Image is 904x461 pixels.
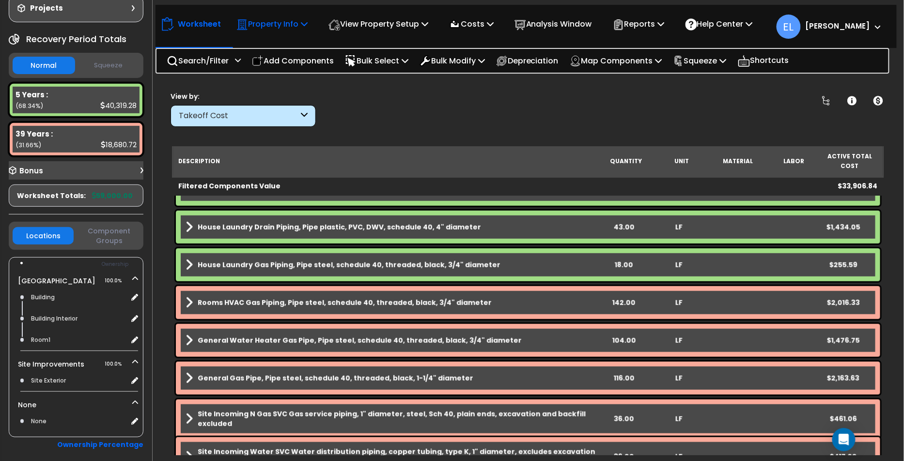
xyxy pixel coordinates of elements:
[596,414,651,424] div: 36.00
[186,409,596,429] a: Assembly Title
[198,336,522,345] b: General Water Heater Gas Pipe, Pipe steel, schedule 40, threaded, black, 3/4" diameter
[816,298,871,307] div: $2,016.33
[247,49,339,72] div: Add Components
[198,298,492,307] b: Rooms HVAC Gas Piping, Pipe steel, schedule 40, threaded, black, 3/4" diameter
[596,222,651,232] div: 43.00
[816,222,871,232] div: $1,434.05
[610,157,642,165] small: Quantity
[651,373,706,383] div: LF
[738,54,789,68] p: Shortcuts
[816,260,871,270] div: $255.59
[723,157,753,165] small: Material
[179,110,298,122] div: Takeoff Cost
[806,21,870,31] b: [PERSON_NAME]
[651,222,706,232] div: LF
[651,336,706,345] div: LF
[675,157,689,165] small: Unit
[92,191,133,200] b: 59,000.00
[78,57,140,74] button: Squeeze
[101,139,137,150] div: 18,680.72
[178,17,221,31] p: Worksheet
[596,336,651,345] div: 104.00
[105,275,130,287] span: 100.0%
[651,298,706,307] div: LF
[105,358,130,370] span: 100.0%
[816,336,871,345] div: $1,476.75
[596,260,651,270] div: 18.00
[100,100,137,110] div: 40,319.28
[198,373,473,383] b: General Gas Pipe, Pipe steel, schedule 40, threaded, black, 1-1/4" diameter
[651,260,706,270] div: LF
[186,220,596,234] a: Assembly Title
[17,191,86,200] span: Worksheet Totals:
[186,183,596,196] a: Assembly Title
[496,54,559,67] p: Depreciation
[651,414,706,424] div: LF
[514,17,592,31] p: Analysis Window
[198,222,481,232] b: House Laundry Drain Piping, Pipe plastic, PVC, DWV, schedule 40, 4" diameter
[420,54,485,67] p: Bulk Modify
[178,157,220,165] small: Description
[171,92,316,101] div: View by:
[29,259,143,270] div: Ownership
[236,17,308,31] p: Property Info
[345,54,408,67] p: Bulk Select
[16,90,48,100] b: 5 Years :
[832,428,856,451] div: Open Intercom Messenger
[29,415,127,427] div: None
[827,153,872,170] small: Active Total Cost
[198,409,596,429] b: Site Incoming N Gas SVC Gas service piping, 1" diameter, steel, Sch 40, plain ends, excavation an...
[29,334,127,346] div: Room1
[57,440,143,449] b: Ownership Percentage
[596,298,651,307] div: 142.00
[29,313,127,324] div: Building Interior
[816,414,871,424] div: $461.06
[449,17,494,31] p: Costs
[13,227,74,245] button: Locations
[838,181,878,191] b: $33,906.84
[26,34,126,44] h4: Recovery Period Totals
[733,49,795,73] div: Shortcuts
[19,167,43,175] h3: Bonus
[686,17,753,31] p: Help Center
[16,141,41,149] small: (31.66%)
[198,260,500,270] b: House Laundry Gas Piping, Pipe steel, schedule 40, threaded, black, 3/4" diameter
[777,15,801,39] span: EL
[167,54,229,67] p: Search/Filter
[783,157,804,165] small: Labor
[29,292,127,303] div: Building
[596,373,651,383] div: 116.00
[30,3,63,13] h3: Projects
[673,54,727,67] p: Squeeze
[186,258,596,272] a: Assembly Title
[178,181,281,191] b: Filtered Components Value
[570,54,662,67] p: Map Components
[613,17,665,31] p: Reports
[13,57,75,74] button: Normal
[186,296,596,309] a: Assembly Title
[18,276,95,286] a: [GEOGRAPHIC_DATA] 100.0%
[186,334,596,347] a: Assembly Title
[18,400,36,410] a: None
[816,373,871,383] div: $2,163.63
[78,226,140,246] button: Component Groups
[16,102,43,110] small: (68.34%)
[16,129,53,139] b: 39 Years :
[186,371,596,385] a: Assembly Title
[18,359,84,369] a: Site Improvements 100.0%
[29,375,127,386] div: Site Exterior
[328,17,428,31] p: View Property Setup
[491,49,564,72] div: Depreciation
[252,54,334,67] p: Add Components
